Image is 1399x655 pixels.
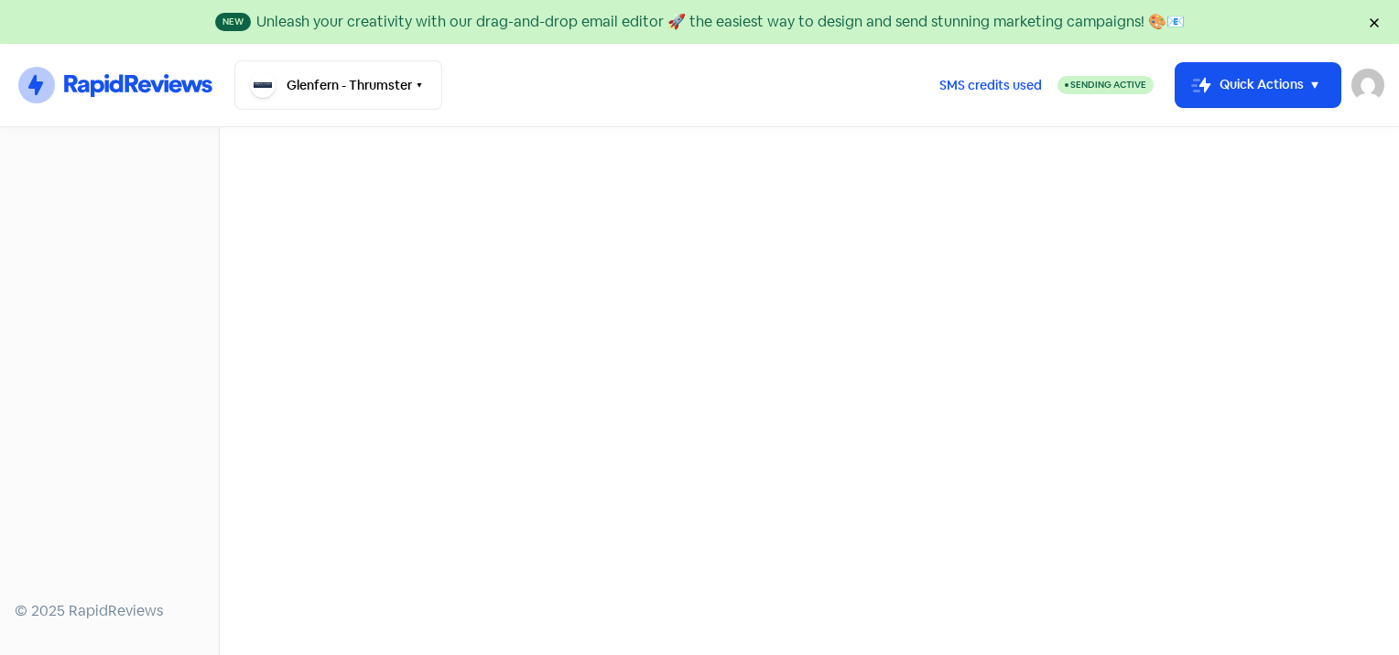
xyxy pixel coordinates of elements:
[215,13,251,31] span: New
[234,60,442,110] button: Glenfern - Thrumster
[939,76,1042,95] span: SMS credits used
[1057,74,1154,96] a: Sending Active
[1351,69,1384,102] img: User
[256,11,1185,33] div: Unleash your creativity with our drag-and-drop email editor 🚀 the easiest way to design and send ...
[924,74,1057,93] a: SMS credits used
[1070,79,1146,91] span: Sending Active
[1176,63,1340,107] button: Quick Actions
[15,600,204,622] div: © 2025 RapidReviews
